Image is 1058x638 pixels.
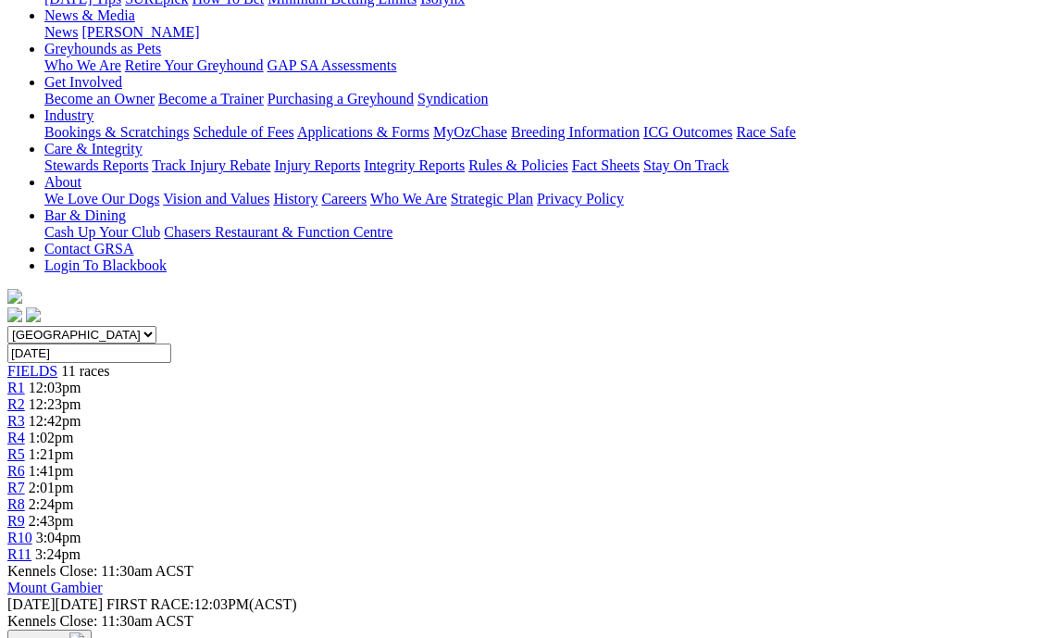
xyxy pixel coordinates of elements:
[44,7,135,23] a: News & Media
[44,157,148,173] a: Stewards Reports
[44,124,1051,141] div: Industry
[61,363,109,379] span: 11 races
[451,191,533,206] a: Strategic Plan
[7,496,25,512] a: R8
[572,157,640,173] a: Fact Sheets
[44,107,93,123] a: Industry
[44,24,1051,41] div: News & Media
[7,480,25,495] a: R7
[7,396,25,412] a: R2
[7,546,31,562] a: R11
[44,141,143,156] a: Care & Integrity
[7,463,25,479] a: R6
[44,257,167,273] a: Login To Blackbook
[125,57,264,73] a: Retire Your Greyhound
[297,124,429,140] a: Applications & Forms
[29,413,81,429] span: 12:42pm
[44,24,78,40] a: News
[7,430,25,445] a: R4
[7,563,193,579] span: Kennels Close: 11:30am ACST
[7,413,25,429] a: R3
[7,513,25,529] a: R9
[643,157,728,173] a: Stay On Track
[268,57,397,73] a: GAP SA Assessments
[7,289,22,304] img: logo-grsa-white.png
[44,224,160,240] a: Cash Up Your Club
[44,57,1051,74] div: Greyhounds as Pets
[44,157,1051,174] div: Care & Integrity
[7,344,171,363] input: Select date
[468,157,568,173] a: Rules & Policies
[7,596,103,612] span: [DATE]
[274,157,360,173] a: Injury Reports
[44,191,159,206] a: We Love Our Dogs
[29,446,74,462] span: 1:21pm
[81,24,199,40] a: [PERSON_NAME]
[7,580,103,595] a: Mount Gambier
[7,530,32,545] a: R10
[511,124,640,140] a: Breeding Information
[152,157,270,173] a: Track Injury Rebate
[29,396,81,412] span: 12:23pm
[44,124,189,140] a: Bookings & Scratchings
[106,596,297,612] span: 12:03PM(ACST)
[106,596,193,612] span: FIRST RACE:
[29,496,74,512] span: 2:24pm
[36,530,81,545] span: 3:04pm
[643,124,732,140] a: ICG Outcomes
[7,596,56,612] span: [DATE]
[44,91,155,106] a: Become an Owner
[537,191,624,206] a: Privacy Policy
[44,74,122,90] a: Get Involved
[44,224,1051,241] div: Bar & Dining
[164,224,392,240] a: Chasers Restaurant & Function Centre
[26,307,41,322] img: twitter.svg
[193,124,293,140] a: Schedule of Fees
[44,241,133,256] a: Contact GRSA
[44,191,1051,207] div: About
[158,91,264,106] a: Become a Trainer
[29,430,74,445] span: 1:02pm
[44,41,161,56] a: Greyhounds as Pets
[417,91,488,106] a: Syndication
[7,380,25,395] a: R1
[29,463,74,479] span: 1:41pm
[44,91,1051,107] div: Get Involved
[370,191,447,206] a: Who We Are
[44,174,81,190] a: About
[35,546,81,562] span: 3:24pm
[29,480,74,495] span: 2:01pm
[268,91,414,106] a: Purchasing a Greyhound
[29,380,81,395] span: 12:03pm
[29,513,74,529] span: 2:43pm
[7,363,57,379] a: FIELDS
[433,124,507,140] a: MyOzChase
[7,446,25,462] a: R5
[7,307,22,322] img: facebook.svg
[44,207,126,223] a: Bar & Dining
[7,613,1051,630] div: Kennels Close: 11:30am ACST
[364,157,465,173] a: Integrity Reports
[44,57,121,73] a: Who We Are
[736,124,795,140] a: Race Safe
[163,191,269,206] a: Vision and Values
[273,191,317,206] a: History
[321,191,367,206] a: Careers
